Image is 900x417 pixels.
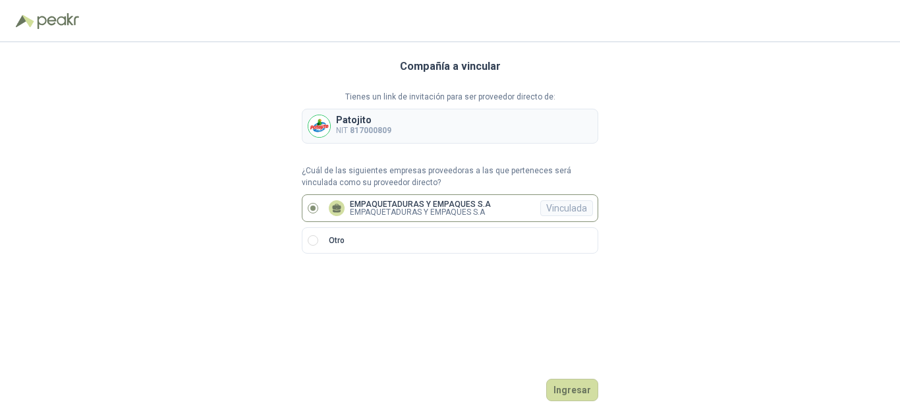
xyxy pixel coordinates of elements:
[350,208,491,216] p: EMPAQUETADURAS Y EMPAQUES S.A
[350,126,391,135] b: 817000809
[400,58,501,75] h3: Compañía a vincular
[308,115,330,137] img: Company Logo
[302,91,598,103] p: Tienes un link de invitación para ser proveedor directo de:
[336,125,391,137] p: NIT
[37,13,79,29] img: Peakr
[16,14,34,28] img: Logo
[540,200,593,216] div: Vinculada
[302,165,598,190] p: ¿Cuál de las siguientes empresas proveedoras a las que perteneces será vinculada como su proveedo...
[350,200,491,208] p: EMPAQUETADURAS Y EMPAQUES S.A
[329,235,345,247] p: Otro
[546,379,598,401] button: Ingresar
[336,115,391,125] p: Patojito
